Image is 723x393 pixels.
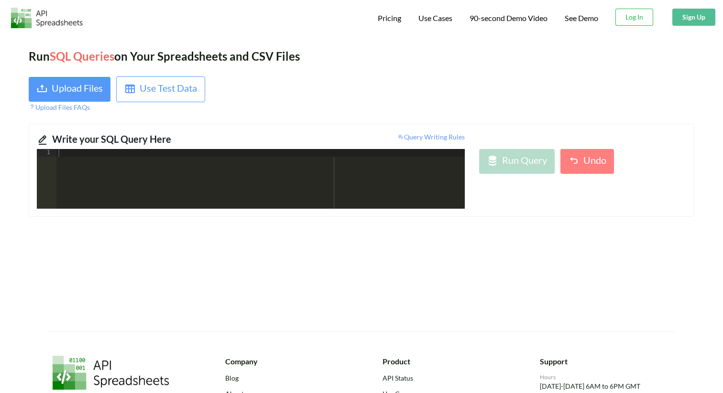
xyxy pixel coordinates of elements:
[11,8,83,28] img: Logo.png
[540,373,670,382] div: Hours
[540,356,670,367] div: Support
[140,81,197,98] div: Use Test Data
[540,382,670,391] p: [DATE]-[DATE] 6AM to 6PM GMT
[53,356,169,389] img: API Spreadsheets Logo
[50,49,114,63] span: SQL Queries
[502,153,547,170] div: Run Query
[52,81,103,98] div: Upload Files
[116,76,205,102] button: Use Test Data
[397,133,465,141] span: Query Writing Rules
[383,373,513,383] a: API Status
[565,13,598,23] a: See Demo
[560,149,614,174] button: Undo
[225,373,356,383] a: Blog
[29,77,110,102] button: Upload Files
[479,149,555,174] button: Run Query
[672,9,715,26] button: Sign Up
[225,356,356,367] div: Company
[52,132,244,149] div: Write your SQL Query Here
[378,13,401,22] span: Pricing
[615,9,653,26] button: Log In
[37,149,56,157] div: 1
[383,356,513,367] div: Product
[418,13,452,22] span: Use Cases
[583,153,606,170] div: Undo
[29,103,90,111] span: Upload Files FAQs
[29,48,694,65] div: Run on Your Spreadsheets and CSV Files
[470,14,548,22] span: 90-second Demo Video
